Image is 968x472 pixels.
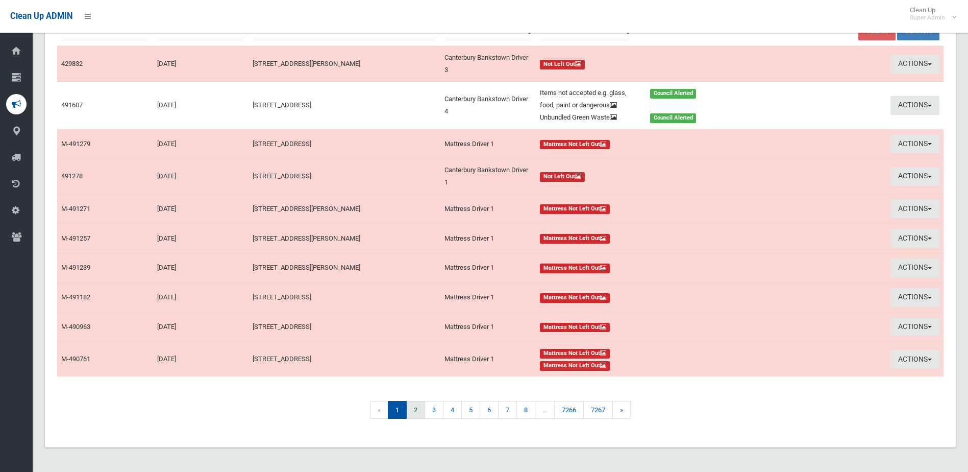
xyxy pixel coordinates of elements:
[249,342,440,377] td: [STREET_ADDRESS]
[540,232,748,245] a: Mattress Not Left Out
[890,167,939,186] button: Actions
[890,258,939,277] button: Actions
[440,282,536,312] td: Mattress Driver 1
[153,46,249,82] td: [DATE]
[440,224,536,253] td: Mattress Driver 1
[440,129,536,159] td: Mattress Driver 1
[440,194,536,224] td: Mattress Driver 1
[249,282,440,312] td: [STREET_ADDRESS]
[498,401,517,419] a: 7
[910,14,945,21] small: Super Admin
[440,82,536,129] td: Canterbury Bankstown Driver 4
[406,401,425,419] a: 2
[534,111,644,124] div: Unbundled Green Waste
[890,350,939,369] button: Actions
[153,253,249,282] td: [DATE]
[388,401,407,419] span: 1
[153,159,249,194] td: [DATE]
[534,87,644,111] div: Items not accepted e.g. glass, food, paint or dangerous
[153,312,249,342] td: [DATE]
[540,349,610,359] span: Mattress Not Left Out
[516,401,535,419] a: 8
[153,129,249,159] td: [DATE]
[890,318,939,337] button: Actions
[583,401,613,419] a: 7267
[890,134,939,153] button: Actions
[612,401,631,419] a: »
[540,234,610,244] span: Mattress Not Left Out
[540,172,585,182] span: Not Left Out
[890,229,939,248] button: Actions
[61,101,83,109] a: 491607
[540,203,748,215] a: Mattress Not Left Out
[249,159,440,194] td: [STREET_ADDRESS]
[153,82,249,129] td: [DATE]
[890,96,939,115] button: Actions
[249,129,440,159] td: [STREET_ADDRESS]
[905,6,955,21] span: Clean Up
[540,293,610,303] span: Mattress Not Left Out
[249,82,440,129] td: [STREET_ADDRESS]
[440,159,536,194] td: Canterbury Bankstown Driver 1
[61,323,90,331] a: M-490963
[440,342,536,377] td: Mattress Driver 1
[540,170,748,182] a: Not Left Out
[61,264,90,271] a: M-491239
[890,199,939,218] button: Actions
[153,194,249,224] td: [DATE]
[650,113,697,123] span: Council Alerted
[461,401,480,419] a: 5
[61,60,83,67] a: 429832
[61,355,90,363] a: M-490761
[61,234,90,242] a: M-491257
[440,312,536,342] td: Mattress Driver 1
[440,46,536,82] td: Canterbury Bankstown Driver 3
[249,46,440,82] td: [STREET_ADDRESS][PERSON_NAME]
[249,253,440,282] td: [STREET_ADDRESS][PERSON_NAME]
[249,312,440,342] td: [STREET_ADDRESS]
[153,342,249,377] td: [DATE]
[540,262,748,274] a: Mattress Not Left Out
[61,205,90,213] a: M-491271
[540,140,610,150] span: Mattress Not Left Out
[890,55,939,74] button: Actions
[540,204,610,214] span: Mattress Not Left Out
[890,288,939,307] button: Actions
[10,11,72,21] span: Clean Up ADMIN
[153,224,249,253] td: [DATE]
[540,138,748,150] a: Mattress Not Left Out
[540,291,748,303] a: Mattress Not Left Out
[540,264,610,273] span: Mattress Not Left Out
[540,58,748,70] a: Not Left Out
[480,401,499,419] a: 6
[554,401,584,419] a: 7266
[540,60,585,69] span: Not Left Out
[61,293,90,301] a: M-491182
[440,253,536,282] td: Mattress Driver 1
[443,401,462,419] a: 4
[540,87,748,124] a: Items not accepted e.g. glass, food, paint or dangerous Council Alerted Unbundled Green Waste Cou...
[540,323,610,333] span: Mattress Not Left Out
[61,140,90,148] a: M-491279
[370,401,388,419] span: «
[535,401,555,419] span: ...
[540,361,610,371] span: Mattress Not Left Out
[249,194,440,224] td: [STREET_ADDRESS][PERSON_NAME]
[249,224,440,253] td: [STREET_ADDRESS][PERSON_NAME]
[425,401,443,419] a: 3
[61,172,83,180] a: 491278
[153,282,249,312] td: [DATE]
[540,347,748,371] a: Mattress Not Left Out Mattress Not Left Out
[540,321,748,333] a: Mattress Not Left Out
[650,89,697,99] span: Council Alerted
